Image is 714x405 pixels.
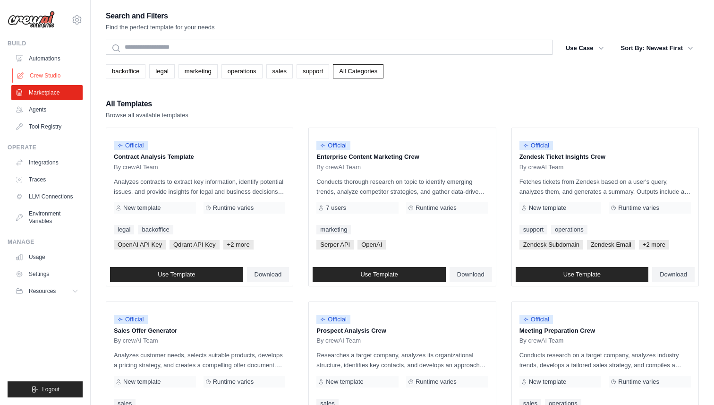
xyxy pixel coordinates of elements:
span: By crewAI Team [114,164,158,171]
button: Use Case [560,40,610,57]
span: New template [326,378,363,386]
span: Download [457,271,484,278]
a: Crew Studio [12,68,84,83]
a: marketing [178,64,218,78]
span: +2 more [639,240,669,250]
span: Official [316,141,350,150]
p: Browse all available templates [106,111,188,120]
button: Logout [8,381,83,397]
span: Runtime varies [416,204,457,212]
div: Build [8,40,83,47]
a: support [297,64,329,78]
h2: Search and Filters [106,9,215,23]
img: Logo [8,11,55,29]
span: Zendesk Email [587,240,635,250]
span: Download [660,271,687,278]
span: OpenAI [357,240,386,250]
a: operations [221,64,263,78]
span: Qdrant API Key [170,240,220,250]
a: legal [149,64,174,78]
a: Usage [11,250,83,265]
span: By crewAI Team [316,164,361,171]
p: Researches a target company, analyzes its organizational structure, identifies key contacts, and ... [316,350,488,370]
a: Agents [11,102,83,117]
span: New template [529,204,566,212]
span: +2 more [223,240,254,250]
p: Contract Analysis Template [114,152,285,162]
span: Download [255,271,282,278]
a: support [519,225,547,234]
a: Download [247,267,289,282]
span: By crewAI Team [114,337,158,345]
p: Conducts research on a target company, analyzes industry trends, develops a tailored sales strate... [519,350,691,370]
span: New template [123,204,161,212]
span: OpenAI API Key [114,240,166,250]
a: Marketplace [11,85,83,100]
a: backoffice [138,225,173,234]
span: Official [114,141,148,150]
p: Analyzes contracts to extract key information, identify potential issues, and provide insights fo... [114,177,285,197]
span: Use Template [563,271,601,278]
a: Use Template [110,267,243,282]
a: Automations [11,51,83,66]
a: Use Template [516,267,649,282]
a: sales [266,64,293,78]
span: Use Template [158,271,195,278]
span: Official [316,315,350,324]
p: Conducts thorough research on topic to identify emerging trends, analyze competitor strategies, a... [316,177,488,197]
a: LLM Connections [11,189,83,204]
span: Zendesk Subdomain [519,240,583,250]
a: Integrations [11,155,83,170]
p: Zendesk Ticket Insights Crew [519,152,691,162]
button: Resources [11,284,83,299]
span: Official [519,315,553,324]
span: Runtime varies [618,204,659,212]
p: Prospect Analysis Crew [316,326,488,336]
a: operations [551,225,587,234]
a: Download [450,267,492,282]
a: Environment Variables [11,206,83,229]
span: By crewAI Team [519,337,564,345]
span: Runtime varies [618,378,659,386]
p: Enterprise Content Marketing Crew [316,152,488,162]
p: Sales Offer Generator [114,326,285,336]
span: By crewAI Team [519,164,564,171]
span: Use Template [360,271,398,278]
a: legal [114,225,134,234]
span: Logout [42,386,59,393]
a: Settings [11,267,83,282]
a: Download [652,267,695,282]
span: Resources [29,287,56,295]
span: 7 users [326,204,346,212]
span: New template [529,378,566,386]
p: Analyzes customer needs, selects suitable products, develops a pricing strategy, and creates a co... [114,350,285,370]
button: Sort By: Newest First [615,40,699,57]
span: By crewAI Team [316,337,361,345]
span: Official [519,141,553,150]
a: marketing [316,225,351,234]
div: Manage [8,238,83,246]
a: backoffice [106,64,145,78]
span: New template [123,378,161,386]
a: Tool Registry [11,119,83,134]
span: Runtime varies [416,378,457,386]
p: Meeting Preparation Crew [519,326,691,336]
p: Find the perfect template for your needs [106,23,215,32]
span: Serper API [316,240,354,250]
span: Official [114,315,148,324]
p: Fetches tickets from Zendesk based on a user's query, analyzes them, and generates a summary. Out... [519,177,691,197]
a: Use Template [313,267,446,282]
a: Traces [11,172,83,187]
h2: All Templates [106,97,188,111]
span: Runtime varies [213,204,254,212]
a: All Categories [333,64,383,78]
span: Runtime varies [213,378,254,386]
div: Operate [8,144,83,151]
